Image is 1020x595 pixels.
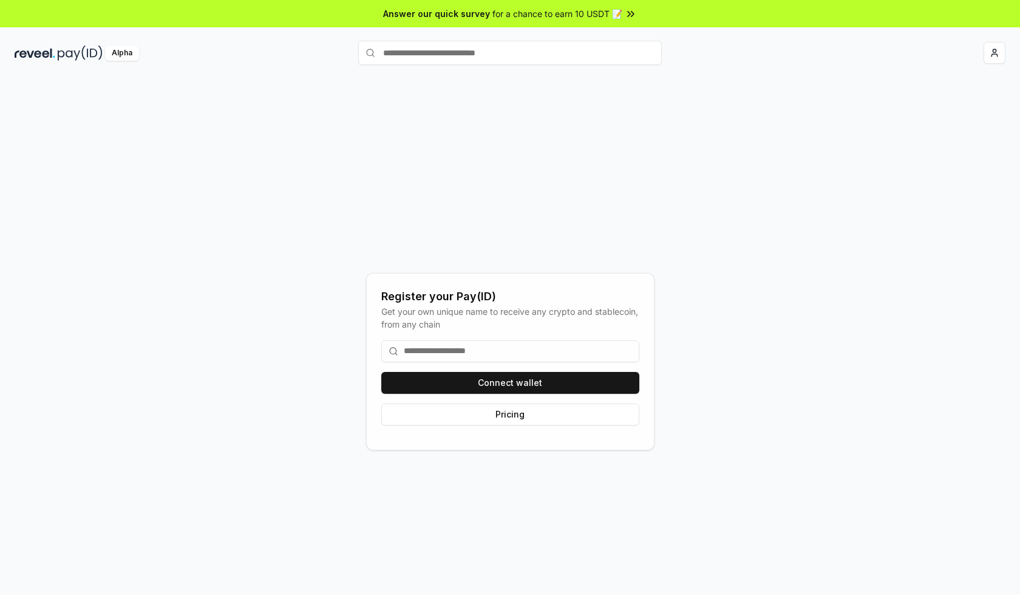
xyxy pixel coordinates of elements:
[58,46,103,61] img: pay_id
[381,305,639,331] div: Get your own unique name to receive any crypto and stablecoin, from any chain
[381,288,639,305] div: Register your Pay(ID)
[381,372,639,394] button: Connect wallet
[381,404,639,425] button: Pricing
[383,7,490,20] span: Answer our quick survey
[492,7,622,20] span: for a chance to earn 10 USDT 📝
[105,46,139,61] div: Alpha
[15,46,55,61] img: reveel_dark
